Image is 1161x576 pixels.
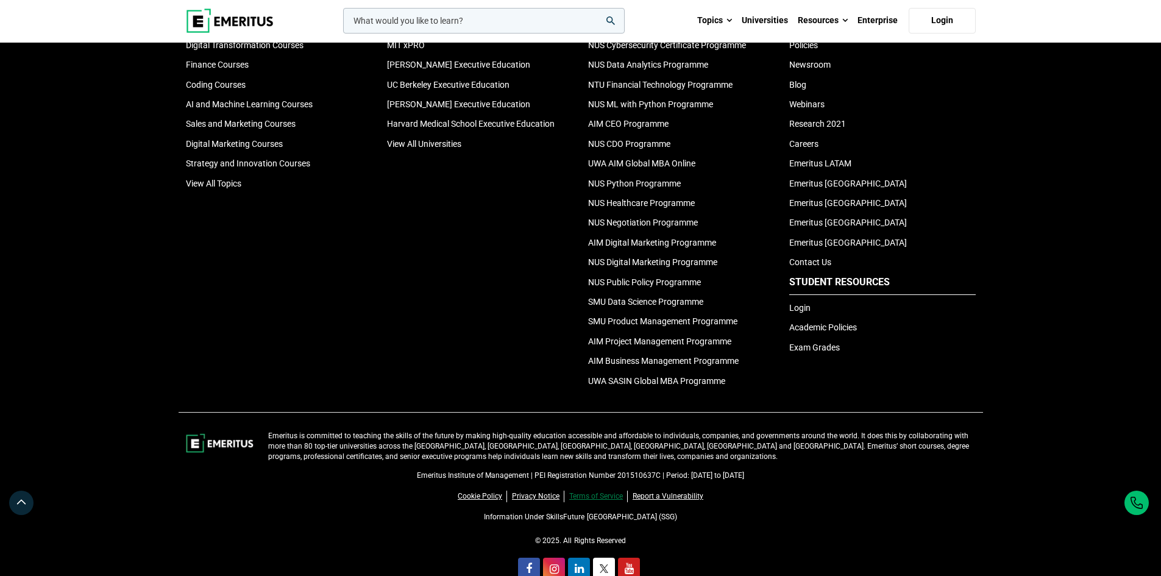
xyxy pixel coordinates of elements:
[387,119,555,129] a: Harvard Medical School Executive Education
[484,513,676,521] a: Information Under SkillsFuture [GEOGRAPHIC_DATA] (SSG)
[387,139,461,149] a: View All Universities
[600,564,608,573] img: twitter
[909,8,976,34] a: Login
[789,198,907,208] a: Emeritus [GEOGRAPHIC_DATA]
[789,218,907,227] a: Emeritus [GEOGRAPHIC_DATA]
[588,198,695,208] a: NUS Healthcare Programme
[343,8,625,34] input: woocommerce-product-search-field-0
[588,139,670,149] a: NUS CDO Programme
[186,431,254,455] img: footer-logo
[588,60,708,69] a: NUS Data Analytics Programme
[588,40,746,50] a: NUS Cybersecurity Certificate Programme
[186,139,283,149] a: Digital Marketing Courses
[588,376,725,386] a: UWA SASIN Global MBA Programme
[588,119,669,129] a: AIM CEO Programme
[789,119,846,129] a: Research 2021
[588,297,703,307] a: SMU Data Science Programme
[789,238,907,247] a: Emeritus [GEOGRAPHIC_DATA]
[588,336,731,346] a: AIM Project Management Programme
[186,179,241,188] a: View All Topics
[789,179,907,188] a: Emeritus [GEOGRAPHIC_DATA]
[387,60,530,69] a: [PERSON_NAME] Executive Education
[186,158,310,168] a: Strategy and Innovation Courses
[789,80,806,90] a: Blog
[569,491,628,502] a: Terms of Service
[789,303,811,313] a: Login
[789,40,818,50] a: Policies
[588,179,681,188] a: NUS Python Programme
[588,238,716,247] a: AIM Digital Marketing Programme
[186,119,296,129] a: Sales and Marketing Courses
[387,80,509,90] a: UC Berkeley Executive Education
[588,356,739,366] a: AIM Business Management Programme
[588,158,695,168] a: UWA AIM Global MBA Online
[588,257,717,267] a: NUS Digital Marketing Programme
[789,322,857,332] a: Academic Policies
[186,40,304,50] a: Digital Transformation Courses
[789,257,831,267] a: Contact Us
[588,80,733,90] a: NTU Financial Technology Programme
[588,277,701,287] a: NUS Public Policy Programme
[186,99,313,109] a: AI and Machine Learning Courses
[458,491,507,502] a: Cookie Policy
[789,139,818,149] a: Careers
[789,60,831,69] a: Newsroom
[789,158,851,168] a: Emeritus LATAM
[186,80,246,90] a: Coding Courses
[588,316,737,326] a: SMU Product Management Programme
[268,431,976,461] p: Emeritus is committed to teaching the skills of the future by making high-quality education acces...
[512,491,564,502] a: Privacy Notice
[186,60,249,69] a: Finance Courses
[588,218,698,227] a: NUS Negotiation Programme
[789,99,825,109] a: Webinars
[186,471,976,481] p: Emeritus Institute of Management | PEI Registration Number 201510637C | Period: [DATE] to [DATE]
[387,99,530,109] a: [PERSON_NAME] Executive Education
[588,99,713,109] a: NUS ML with Python Programme
[789,343,840,352] a: Exam Grades
[387,40,425,50] a: MIT xPRO
[186,536,976,546] p: © 2025. All Rights Reserved
[633,491,703,502] a: Report a Vulnerability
